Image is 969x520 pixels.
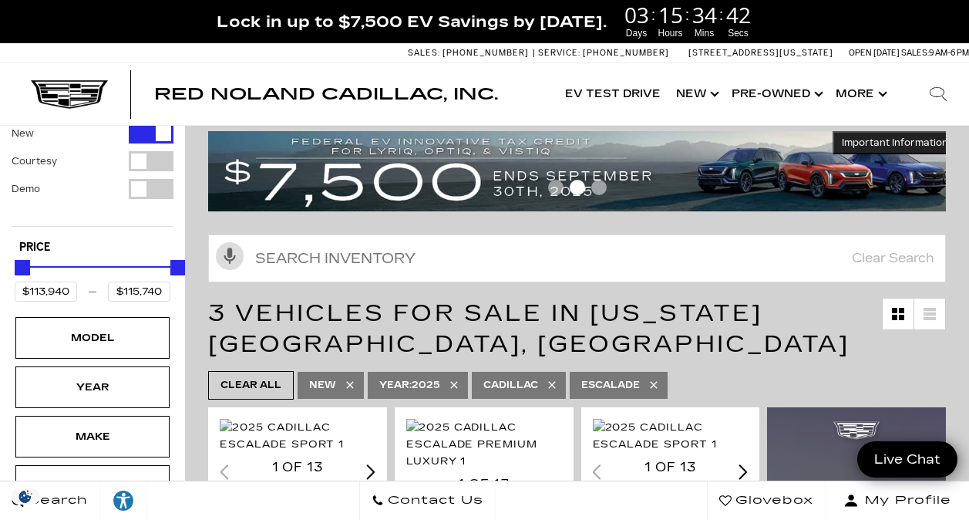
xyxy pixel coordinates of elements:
[408,48,440,58] span: Sales:
[707,481,826,520] a: Glovebox
[366,464,375,479] div: Next slide
[828,63,892,125] button: More
[591,180,607,195] span: Go to slide 3
[8,488,43,505] img: Opt-Out Icon
[12,123,173,226] div: Filter by Vehicle Type
[208,299,850,358] span: 3 Vehicles for Sale in [US_STATE][GEOGRAPHIC_DATA], [GEOGRAPHIC_DATA]
[583,48,669,58] span: [PHONE_NUMBER]
[849,48,900,58] span: Open [DATE]
[24,490,88,512] span: Search
[208,235,946,282] input: Search Inventory
[220,459,375,476] div: 1 of 13
[359,481,496,520] a: Contact Us
[668,63,724,125] a: New
[719,3,724,26] span: :
[548,180,564,195] span: Go to slide 1
[54,329,131,346] div: Model
[31,79,108,109] img: Cadillac Dark Logo with Cadillac White Text
[557,63,668,125] a: EV Test Drive
[154,85,498,103] span: Red Noland Cadillac, Inc.
[929,48,969,58] span: 9 AM-6 PM
[859,490,951,512] span: My Profile
[54,379,131,396] div: Year
[108,282,170,302] input: Maximum
[100,489,146,512] div: Explore your accessibility options
[690,4,719,25] span: 34
[19,241,166,255] h5: Price
[943,8,961,26] a: Close
[593,459,749,476] div: 1 of 13
[379,380,412,390] span: Year :
[866,451,948,468] span: Live Chat
[690,26,719,40] span: Mins
[581,376,640,395] span: Escalade
[622,4,651,25] span: 03
[732,490,813,512] span: Glovebox
[54,428,131,445] div: Make
[379,376,440,395] span: 2025
[901,48,929,58] span: Sales:
[656,26,685,40] span: Hours
[724,63,828,125] a: Pre-Owned
[15,317,170,359] div: ModelModel
[208,131,957,211] img: vrp-tax-ending-august-version
[826,481,969,520] button: Open user profile menu
[170,260,186,275] div: Maximum Price
[384,490,483,512] span: Contact Us
[15,255,170,302] div: Price
[15,282,77,302] input: Minimum
[12,126,34,141] label: New
[220,419,379,453] img: 2025 Cadillac Escalade Sport 1
[12,154,57,169] label: Courtesy
[8,488,43,505] section: Click to Open Cookie Consent Modal
[406,419,565,470] div: 1 / 2
[483,376,538,395] span: Cadillac
[220,376,281,395] span: Clear All
[724,26,753,40] span: Secs
[622,26,651,40] span: Days
[54,478,131,495] div: Mileage
[842,137,948,149] span: Important Information
[217,12,607,32] span: Lock in up to $7,500 EV Savings by [DATE].
[593,419,752,453] div: 1 / 2
[685,3,690,26] span: :
[216,242,244,270] svg: Click to toggle on voice search
[408,49,533,57] a: Sales: [PHONE_NUMBER]
[309,376,336,395] span: New
[538,48,580,58] span: Service:
[724,4,753,25] span: 42
[220,419,379,453] div: 1 / 2
[15,465,170,507] div: MileageMileage
[739,464,749,479] div: Next slide
[154,86,498,102] a: Red Noland Cadillac, Inc.
[15,366,170,408] div: YearYear
[570,180,585,195] span: Go to slide 2
[15,260,30,275] div: Minimum Price
[593,419,752,453] img: 2025 Cadillac Escalade Sport 1
[857,441,957,478] a: Live Chat
[406,476,562,493] div: 1 of 13
[406,419,565,470] img: 2025 Cadillac Escalade Premium Luxury 1
[15,416,170,458] div: MakeMake
[656,4,685,25] span: 15
[100,481,147,520] a: Explore your accessibility options
[533,49,673,57] a: Service: [PHONE_NUMBER]
[688,48,833,58] a: [STREET_ADDRESS][US_STATE]
[833,131,957,154] button: Important Information
[651,3,656,26] span: :
[12,181,40,197] label: Demo
[442,48,529,58] span: [PHONE_NUMBER]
